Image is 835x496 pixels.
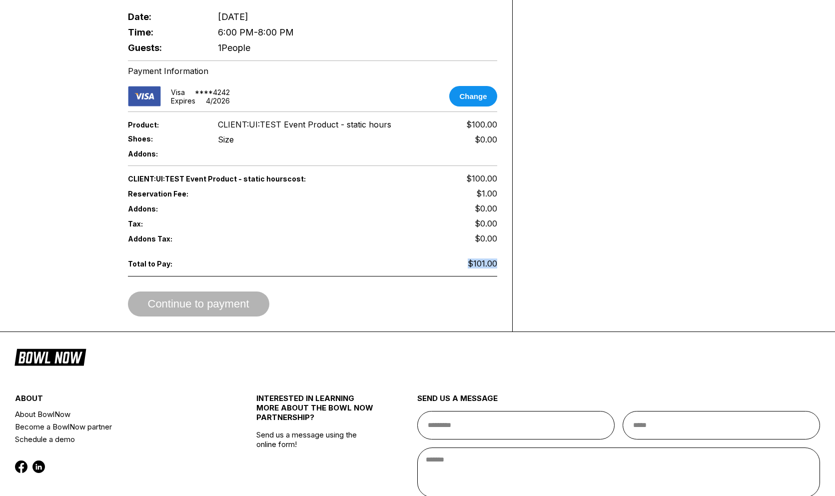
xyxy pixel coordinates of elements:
[15,393,216,408] div: about
[218,11,248,22] span: [DATE]
[171,96,195,105] div: Expires
[218,42,250,53] span: 1 People
[475,134,497,144] div: $0.00
[128,204,202,213] span: Addons:
[475,218,497,228] span: $0.00
[256,393,377,430] div: INTERESTED IN LEARNING MORE ABOUT THE BOWL NOW PARTNERSHIP?
[128,149,202,158] span: Addons:
[128,134,202,143] span: Shoes:
[15,433,216,445] a: Schedule a demo
[449,86,497,106] button: Change
[475,233,497,243] span: $0.00
[128,42,202,53] span: Guests:
[128,259,202,268] span: Total to Pay:
[128,11,202,22] span: Date:
[128,66,497,76] div: Payment Information
[15,408,216,420] a: About BowlNow
[218,134,234,144] div: Size
[171,88,185,96] div: visa
[128,234,202,243] span: Addons Tax:
[417,393,820,411] div: send us a message
[466,173,497,183] span: $100.00
[468,258,497,268] span: $101.00
[128,120,202,129] span: Product:
[476,188,497,198] span: $1.00
[218,27,294,37] span: 6:00 PM - 8:00 PM
[15,420,216,433] a: Become a BowlNow partner
[206,96,230,105] div: 4 / 2026
[218,119,391,129] span: CLIENT:UI:TEST Event Product - static hours
[128,86,161,106] img: card
[128,27,202,37] span: Time:
[128,174,313,183] span: CLIENT:UI:TEST Event Product - static hours cost:
[475,203,497,213] span: $0.00
[466,119,497,129] span: $100.00
[128,189,313,198] span: Reservation Fee:
[128,219,202,228] span: Tax:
